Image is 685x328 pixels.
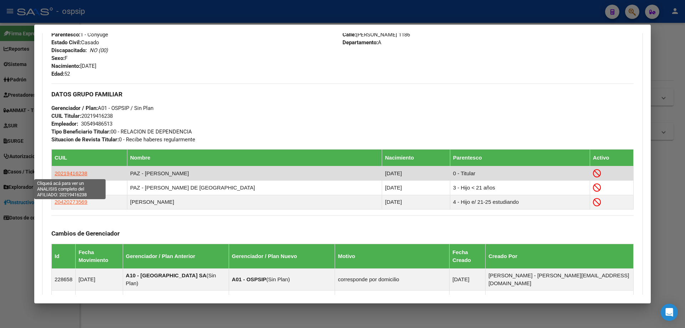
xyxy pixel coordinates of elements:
[335,244,450,268] th: Motivo
[51,47,87,54] strong: Discapacitado:
[55,199,87,205] span: 20420273569
[229,290,335,312] td: ( )
[76,244,123,268] th: Fecha Movimiento
[51,136,195,143] span: 0 - Recibe haberes regularmente
[127,150,382,166] th: Nombre
[232,276,267,282] strong: A01 - OSPSIP
[450,195,590,209] td: 4 - Hijo e/ 21-25 estudiando
[51,121,78,127] strong: Empleador:
[52,268,76,290] td: 228658
[335,290,450,312] td: GRAN BUENOS AIRES - MUTUAL CASA DEL MEDICO
[126,294,207,300] strong: A10 - [GEOGRAPHIC_DATA] SA
[661,304,678,321] div: Open Intercom Messenger
[123,290,229,312] td: ( )
[76,290,123,312] td: [DATE]
[51,128,192,135] span: 00 - RELACION DE DEPENDENCIA
[51,128,111,135] strong: Tipo Beneficiario Titular:
[268,276,288,282] span: Sin Plan
[51,63,96,69] span: [DATE]
[51,63,80,69] strong: Nacimiento:
[126,272,216,286] span: Sin Plan
[229,244,335,268] th: Gerenciador / Plan Nuevo
[52,290,76,312] td: 92639
[81,120,112,128] div: 30549486513
[450,244,486,268] th: Fecha Creado
[342,31,410,38] span: [PERSON_NAME] 1186
[51,136,119,143] strong: Situacion de Revista Titular:
[123,244,229,268] th: Gerenciador / Plan Anterior
[486,290,634,312] td: [PERSON_NAME] - [PERSON_NAME][EMAIL_ADDRESS][DOMAIN_NAME]
[51,31,80,38] strong: Parentesco:
[450,150,590,166] th: Parentesco
[51,105,98,111] strong: Gerenciador / Plan:
[51,113,113,119] span: 20219416238
[450,181,590,195] td: 3 - Hijo < 21 años
[51,71,70,77] span: 52
[382,166,450,181] td: [DATE]
[127,195,382,209] td: [PERSON_NAME]
[51,31,108,38] span: 1 - Cónyuge
[76,268,123,290] td: [DATE]
[486,268,634,290] td: [PERSON_NAME] - [PERSON_NAME][EMAIL_ADDRESS][DOMAIN_NAME]
[382,195,450,209] td: [DATE]
[51,55,67,61] span: F
[342,31,356,38] strong: Calle:
[51,39,99,46] span: Casado
[55,170,87,176] span: 20219416238
[126,272,207,278] strong: A10 - [GEOGRAPHIC_DATA] SA
[486,244,634,268] th: Creado Por
[52,150,127,166] th: CUIL
[52,244,76,268] th: Id
[232,294,306,308] strong: A09 - MUTUAL LA CASA DEL MEDICO
[51,105,153,111] span: A01 - OSPSIP / Sin Plan
[51,90,634,98] h3: DATOS GRUPO FAMILIAR
[450,166,590,181] td: 0 - Titular
[127,181,382,195] td: PAZ - [PERSON_NAME] DE [GEOGRAPHIC_DATA]
[90,47,108,54] i: NO (00)
[450,268,486,290] td: [DATE]
[55,185,87,191] span: 27459218969
[342,39,378,46] strong: Departamento:
[51,113,81,119] strong: CUIL Titular:
[51,39,81,46] strong: Estado Civil:
[229,268,335,290] td: ( )
[51,229,634,237] h3: Cambios de Gerenciador
[382,150,450,166] th: Nacimiento
[342,39,381,46] span: A
[51,55,65,61] strong: Sexo:
[123,268,229,290] td: ( )
[382,181,450,195] td: [DATE]
[335,268,450,290] td: corresponde por domicilio
[590,150,633,166] th: Activo
[450,290,486,312] td: [DATE]
[127,166,382,181] td: PAZ - [PERSON_NAME]
[51,71,64,77] strong: Edad:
